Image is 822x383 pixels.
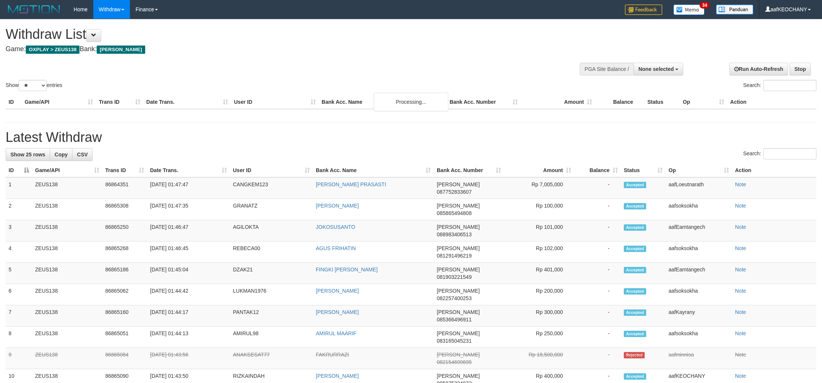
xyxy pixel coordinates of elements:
td: 5 [6,263,32,284]
span: Copy 081291496219 to clipboard [437,253,471,259]
td: aafsoksokha [666,327,732,348]
span: Accepted [624,309,646,316]
td: PANTAK12 [230,305,313,327]
a: Note [735,309,746,315]
td: ZEUS138 [32,284,102,305]
td: - [574,199,621,220]
th: Bank Acc. Name: activate to sort column ascending [313,164,434,177]
span: Accepted [624,331,646,337]
td: [DATE] 01:44:13 [147,327,230,348]
td: 3 [6,220,32,242]
td: DZAK21 [230,263,313,284]
th: Trans ID: activate to sort column ascending [102,164,147,177]
td: 6 [6,284,32,305]
td: 86865062 [102,284,147,305]
td: LUKMAN1976 [230,284,313,305]
span: Copy 087752833607 to clipboard [437,189,471,195]
td: CANGKEM123 [230,177,313,199]
span: 34 [700,2,710,9]
span: None selected [638,66,674,72]
td: AGILOKTA [230,220,313,242]
td: [DATE] 01:46:47 [147,220,230,242]
span: Copy 082257400253 to clipboard [437,295,471,301]
span: Accepted [624,373,646,380]
span: Copy 082154699695 to clipboard [437,359,471,365]
td: [DATE] 01:44:17 [147,305,230,327]
td: ANAKSESAT77 [230,348,313,369]
span: Copy 081903221549 to clipboard [437,274,471,280]
a: [PERSON_NAME] [316,309,359,315]
td: Rp 101,000 [504,220,574,242]
td: 86865084 [102,348,147,369]
th: Balance: activate to sort column ascending [574,164,621,177]
td: aafsoksokha [666,199,732,220]
input: Search: [763,148,816,159]
th: User ID [231,95,319,109]
td: Rp 7,005,000 [504,177,574,199]
span: [PERSON_NAME] [437,203,480,209]
th: Bank Acc. Number [446,95,521,109]
a: FAKRURRAZI [316,352,349,358]
img: Feedback.jpg [625,4,662,15]
th: Amount: activate to sort column ascending [504,164,574,177]
div: PGA Site Balance / [580,63,633,75]
h1: Latest Withdraw [6,130,816,145]
a: Show 25 rows [6,148,50,161]
a: Note [735,352,746,358]
th: Status: activate to sort column ascending [621,164,666,177]
a: CSV [72,148,93,161]
span: OXPLAY > ZEUS138 [26,46,80,54]
td: - [574,242,621,263]
td: [DATE] 01:45:04 [147,263,230,284]
td: 9 [6,348,32,369]
td: 8 [6,327,32,348]
td: [DATE] 01:47:47 [147,177,230,199]
td: GRANATZ [230,199,313,220]
a: AGUS FRIHATIN [316,245,356,251]
th: Game/API: activate to sort column ascending [32,164,102,177]
th: Date Trans. [143,95,231,109]
a: Note [735,373,746,379]
th: Balance [595,95,644,109]
span: [PERSON_NAME] [437,267,480,273]
span: [PERSON_NAME] [437,309,480,315]
td: ZEUS138 [32,177,102,199]
td: [DATE] 01:46:45 [147,242,230,263]
td: 86865186 [102,263,147,284]
td: Rp 200,000 [504,284,574,305]
span: Accepted [624,288,646,295]
span: Accepted [624,203,646,209]
td: - [574,263,621,284]
td: AMIRUL98 [230,327,313,348]
a: Copy [50,148,72,161]
span: Show 25 rows [10,152,45,158]
td: aafLoeutnarath [666,177,732,199]
a: AMIRUL MAARIF [316,330,356,336]
td: ZEUS138 [32,199,102,220]
span: Rejected [624,352,645,358]
a: Note [735,330,746,336]
th: ID [6,95,22,109]
td: - [574,348,621,369]
td: 86865051 [102,327,147,348]
td: REBECA00 [230,242,313,263]
td: 7 [6,305,32,327]
th: Op: activate to sort column ascending [666,164,732,177]
td: - [574,327,621,348]
td: Rp 102,000 [504,242,574,263]
th: Bank Acc. Name [319,95,447,109]
td: 86865160 [102,305,147,327]
input: Search: [763,80,816,91]
td: - [574,305,621,327]
label: Show entries [6,80,62,91]
span: CSV [77,152,88,158]
td: aafminnisa [666,348,732,369]
a: Note [735,181,746,187]
a: Note [735,267,746,273]
th: Date Trans.: activate to sort column ascending [147,164,230,177]
span: [PERSON_NAME] [437,373,480,379]
th: Amount [521,95,595,109]
span: Accepted [624,267,646,273]
td: 86864351 [102,177,147,199]
a: Note [735,203,746,209]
